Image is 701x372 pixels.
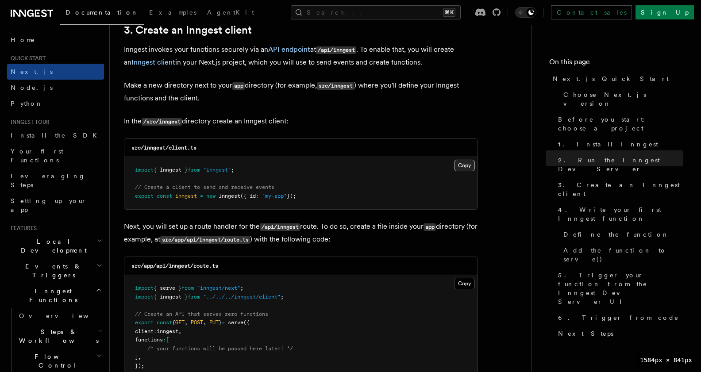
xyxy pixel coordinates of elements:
[163,337,166,343] span: :
[424,223,436,231] code: app
[454,160,475,171] button: Copy
[7,237,96,255] span: Local Development
[142,118,182,126] code: /src/inngest
[135,193,154,199] span: export
[7,80,104,96] a: Node.js
[60,3,144,25] a: Documentation
[135,354,138,360] span: ]
[135,311,268,317] span: // Create an API that serves zero functions
[11,68,53,75] span: Next.js
[209,319,219,326] span: PUT
[135,285,154,291] span: import
[560,242,683,267] a: Add the function to serve()
[203,167,231,173] span: "inngest"
[185,319,188,326] span: ,
[7,119,50,126] span: Inngest tour
[207,9,254,16] span: AgentKit
[188,167,200,173] span: from
[7,55,46,62] span: Quick start
[149,9,196,16] span: Examples
[144,3,202,24] a: Examples
[262,193,287,199] span: "my-app"
[555,326,683,341] a: Next Steps
[202,3,259,24] a: AgentKit
[154,167,188,173] span: { Inngest }
[135,184,274,190] span: // Create a client to send and receive events
[175,193,197,199] span: inngest
[7,193,104,218] a: Setting up your app
[200,193,203,199] span: =
[555,111,683,136] a: Before you start: choose a project
[124,115,478,128] p: In the directory create an Inngest client:
[7,64,104,80] a: Next.js
[131,58,175,66] a: Inngest client
[147,345,293,352] span: /* your functions will be passed here later! */
[555,136,683,152] a: 1. Install Inngest
[558,115,683,133] span: Before you start: choose a project
[135,167,154,173] span: import
[558,271,683,306] span: 5. Trigger your function from the Inngest Dev Server UI
[240,285,243,291] span: ;
[558,205,683,223] span: 4. Write your first Inngest function
[19,312,110,319] span: Overview
[7,168,104,193] a: Leveraging Steps
[124,220,478,246] p: Next, you will set up a route handler for the route. To do so, create a file inside your director...
[558,329,613,338] span: Next Steps
[317,82,354,90] code: src/inngest
[260,223,300,231] code: /api/inngest
[281,294,284,300] span: ;
[135,319,154,326] span: export
[131,263,218,269] code: src/app/api/inngest/route.ts
[7,234,104,258] button: Local Development
[256,193,259,199] span: :
[551,5,632,19] a: Contact sales
[287,193,296,199] span: });
[181,285,194,291] span: from
[555,152,683,177] a: 2. Run the Inngest Dev Server
[563,230,669,239] span: Define the function
[172,319,175,326] span: {
[11,35,35,44] span: Home
[131,145,196,151] code: src/inngest/client.ts
[15,352,96,370] span: Flow Control
[555,267,683,310] a: 5. Trigger your function from the Inngest Dev Server UI
[124,79,478,104] p: Make a new directory next to your directory (for example, ) where you'll define your Inngest func...
[178,328,181,334] span: ,
[11,84,53,91] span: Node.js
[154,285,181,291] span: { serve }
[291,5,461,19] button: Search...⌘K
[175,319,185,326] span: GET
[157,319,172,326] span: const
[135,328,154,334] span: client
[11,100,43,107] span: Python
[443,8,455,17] kbd: ⌘K
[219,193,240,199] span: Inngest
[558,313,679,322] span: 6. Trigger from code
[558,140,658,149] span: 1. Install Inngest
[558,180,683,198] span: 3. Create an Inngest client
[15,327,99,345] span: Steps & Workflows
[7,225,37,232] span: Features
[11,148,63,164] span: Your first Functions
[549,71,683,87] a: Next.js Quick Start
[7,258,104,283] button: Events & Triggers
[154,328,157,334] span: :
[549,57,683,71] h4: On this page
[7,287,96,304] span: Inngest Functions
[135,363,144,369] span: });
[555,177,683,202] a: 3. Create an Inngest client
[203,294,281,300] span: "../../../inngest/client"
[188,294,200,300] span: from
[124,24,252,36] a: 3. Create an Inngest client
[138,354,141,360] span: ,
[206,193,216,199] span: new
[7,32,104,48] a: Home
[157,328,178,334] span: inngest
[15,324,104,349] button: Steps & Workflows
[166,337,169,343] span: [
[65,9,139,16] span: Documentation
[555,202,683,226] a: 4. Write your first Inngest function
[232,82,245,90] code: app
[563,90,683,108] span: Choose Next.js version
[228,319,243,326] span: serve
